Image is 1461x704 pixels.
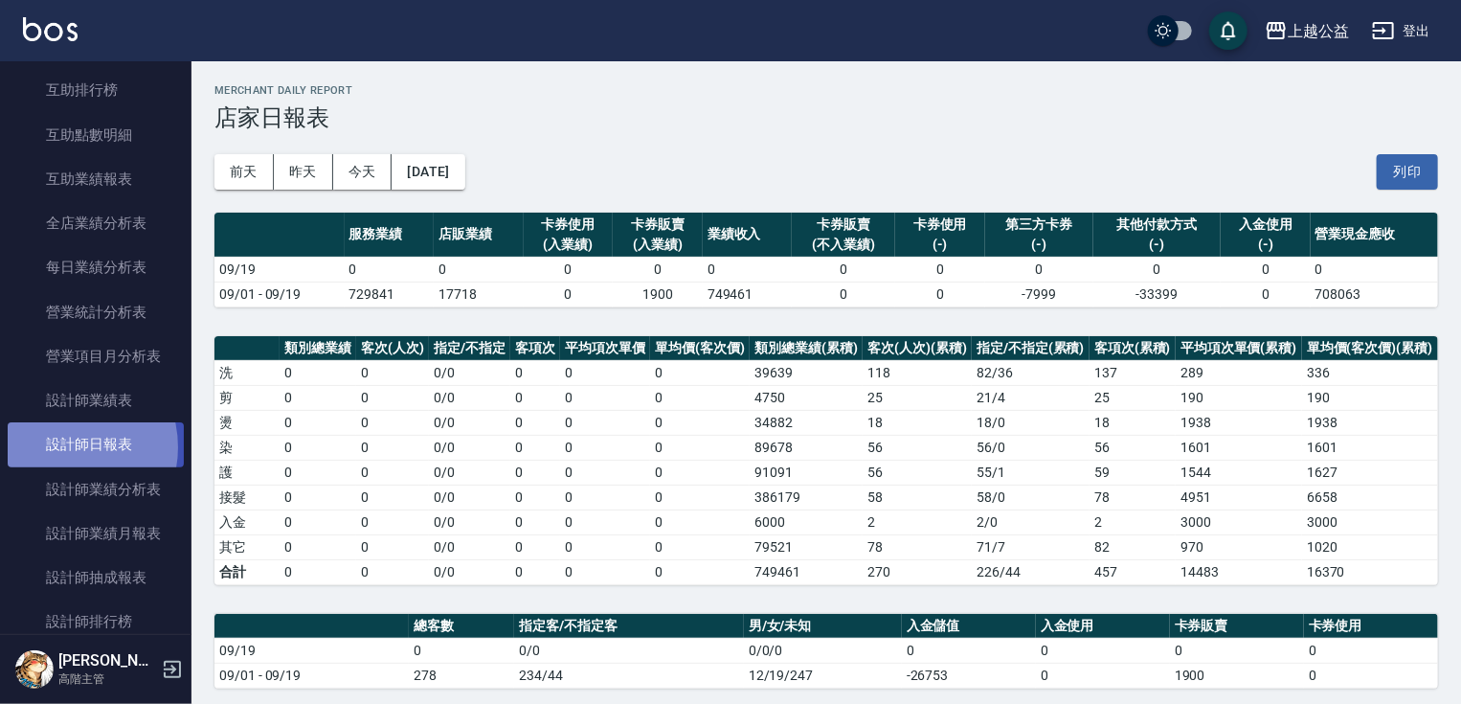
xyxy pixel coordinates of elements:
td: 56 [863,460,972,485]
td: 336 [1302,360,1438,385]
td: 0 [1311,257,1438,282]
td: 58 [863,485,972,510]
td: 0 [1093,257,1221,282]
td: 0 [356,385,429,410]
td: 0 / 0 [429,485,510,510]
div: (-) [1225,235,1306,255]
td: 0 [650,559,750,584]
th: 入金儲值 [902,614,1036,639]
td: 0 [356,410,429,435]
div: 卡券使用 [528,215,609,235]
td: 34882 [750,410,863,435]
td: 39639 [750,360,863,385]
td: 0 [1170,638,1304,663]
td: 0 [560,534,650,559]
td: 0 [560,485,650,510]
a: 設計師日報表 [8,422,184,466]
td: 0 [510,460,560,485]
td: 3000 [1302,510,1438,534]
td: 0 [1221,282,1311,307]
p: 高階主管 [58,670,156,688]
td: 1900 [613,282,703,307]
td: 278 [409,663,514,688]
div: 其他付款方式 [1098,215,1216,235]
td: 4750 [750,385,863,410]
th: 單均價(客次價) [650,336,750,361]
td: 0 / 0 [429,510,510,534]
th: 平均項次單價 [560,336,650,361]
td: 0 [985,257,1093,282]
td: 2 / 0 [972,510,1090,534]
td: 0 [280,435,356,460]
td: 749461 [750,559,863,584]
td: 708063 [1311,282,1438,307]
th: 卡券使用 [1304,614,1438,639]
div: 上越公益 [1288,19,1349,43]
td: 0 [792,257,895,282]
td: 14483 [1176,559,1302,584]
td: 09/19 [214,257,345,282]
td: 0 / 0 [429,435,510,460]
a: 營業統計分析表 [8,290,184,334]
td: 190 [1302,385,1438,410]
td: 0 [1221,257,1311,282]
td: 護 [214,460,280,485]
td: 0 [280,460,356,485]
td: 2 [1090,510,1176,534]
td: 18 [1090,410,1176,435]
a: 互助業績報表 [8,157,184,201]
td: 82 / 36 [972,360,1090,385]
td: 0 [510,435,560,460]
button: save [1209,11,1247,50]
td: 0 [280,510,356,534]
td: 0 [703,257,793,282]
td: 3000 [1176,510,1302,534]
td: 78 [1090,485,1176,510]
img: Person [15,650,54,689]
td: 0 [650,485,750,510]
button: 上越公益 [1257,11,1357,51]
td: 0 [560,435,650,460]
td: 接髮 [214,485,280,510]
th: 平均項次單價(累積) [1176,336,1302,361]
button: 登出 [1364,13,1438,49]
td: 0 [560,385,650,410]
td: 234/44 [514,663,744,688]
td: 0 [280,360,356,385]
h5: [PERSON_NAME] [58,651,156,670]
table: a dense table [214,614,1438,689]
td: 1938 [1302,410,1438,435]
th: 客項次 [510,336,560,361]
td: 91091 [750,460,863,485]
td: 0 [650,534,750,559]
div: 第三方卡券 [990,215,1089,235]
td: 457 [1090,559,1176,584]
td: 729841 [345,282,435,307]
td: 0 / 0 [429,534,510,559]
td: 0 [280,559,356,584]
td: 0 [409,638,514,663]
th: 業績收入 [703,213,793,258]
td: 6658 [1302,485,1438,510]
td: 0 [280,534,356,559]
th: 類別總業績 [280,336,356,361]
td: 09/19 [214,638,409,663]
th: 營業現金應收 [1311,213,1438,258]
td: 89678 [750,435,863,460]
button: 列印 [1377,154,1438,190]
td: 0 [280,385,356,410]
td: 0 [895,282,985,307]
td: 137 [1090,360,1176,385]
td: 合計 [214,559,280,584]
table: a dense table [214,213,1438,307]
a: 互助點數明細 [8,113,184,157]
td: 1544 [1176,460,1302,485]
th: 指定/不指定 [429,336,510,361]
td: 58 / 0 [972,485,1090,510]
th: 客項次(累積) [1090,336,1176,361]
div: 卡券販賣 [797,215,890,235]
td: 0 [510,559,560,584]
td: 56 [1090,435,1176,460]
td: 0 [1036,638,1170,663]
td: 1900 [1170,663,1304,688]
